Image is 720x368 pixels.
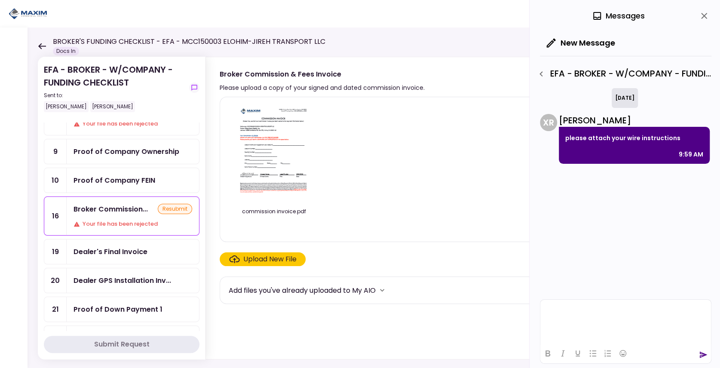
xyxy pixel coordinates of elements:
div: 16 [44,197,67,235]
div: [PERSON_NAME] [559,114,710,127]
div: Proof of Company FEIN [74,175,155,186]
div: 10 [44,168,67,193]
button: Emojis [616,347,630,359]
div: Add files you've already uploaded to My AIO [229,285,376,296]
button: Submit Request [44,336,199,353]
a: 9Proof of Company Ownership [44,139,199,164]
iframe: Rich Text Area [540,300,711,343]
div: Messages [592,9,645,22]
button: Bold [540,347,555,359]
div: Please upload a copy of your signed and dated commission invoice. [220,83,425,93]
div: 9 [44,139,67,164]
img: Partner icon [9,7,47,20]
div: 19 [44,239,67,264]
div: Broker Commission & Fees Invoice [220,69,425,80]
div: EFA - BROKER - W/COMPANY - FUNDING CHECKLIST [44,63,186,112]
div: [PERSON_NAME] [90,101,135,112]
button: send [699,350,708,359]
div: Your file has been rejected [74,220,192,228]
button: Numbered list [601,347,615,359]
button: Italic [555,347,570,359]
div: commission invoice.pdf [229,208,319,215]
div: 20 [44,268,67,293]
a: 19Dealer's Final Invoice [44,239,199,264]
div: [PERSON_NAME] [44,101,89,112]
a: 20Dealer GPS Installation Invoice [44,268,199,293]
div: Upload New File [243,254,297,264]
div: Dealer's Final Invoice [74,246,147,257]
p: please attach your wire instructions [565,133,703,143]
div: Broker Commission & Fees InvoicePlease upload a copy of your signed and dated commission invoice.... [205,57,703,359]
h1: BROKER'S FUNDING CHECKLIST - EFA - MCC150003 ELOHIM-JIREH TRANSPORT LLC [53,37,325,47]
div: [DATE] [612,88,638,108]
button: New Message [540,32,622,54]
div: resubmit [158,204,192,214]
div: X R [540,114,557,131]
div: 9:59 AM [679,149,703,159]
div: 22 [44,326,67,364]
div: Proof of Company Ownership [74,146,179,157]
button: Bullet list [585,347,600,359]
div: Docs In [53,47,79,55]
div: Dealer GPS Installation Invoice [74,275,171,286]
div: Proof of Down Payment 1 [74,304,162,315]
button: close [697,9,711,23]
div: Your file has been rejected [74,120,192,128]
a: 10Proof of Company FEIN [44,168,199,193]
div: 21 [44,297,67,322]
div: Broker Commission & Fees Invoice [74,204,148,215]
div: Submit Request [94,339,150,350]
button: show-messages [189,83,199,93]
button: more [376,284,389,297]
a: 21Proof of Down Payment 1 [44,297,199,322]
a: 16Broker Commission & Fees InvoiceresubmitYour file has been rejected [44,196,199,236]
div: Sent to: [44,92,186,99]
button: Underline [570,347,585,359]
div: EFA - BROKER - W/COMPANY - FUNDING CHECKLIST - Broker Commission & Fees Invoice [534,67,711,81]
span: Click here to upload the required document [220,252,306,266]
a: 22Title ReassignmentresubmitYour file has been rejected [44,325,199,365]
